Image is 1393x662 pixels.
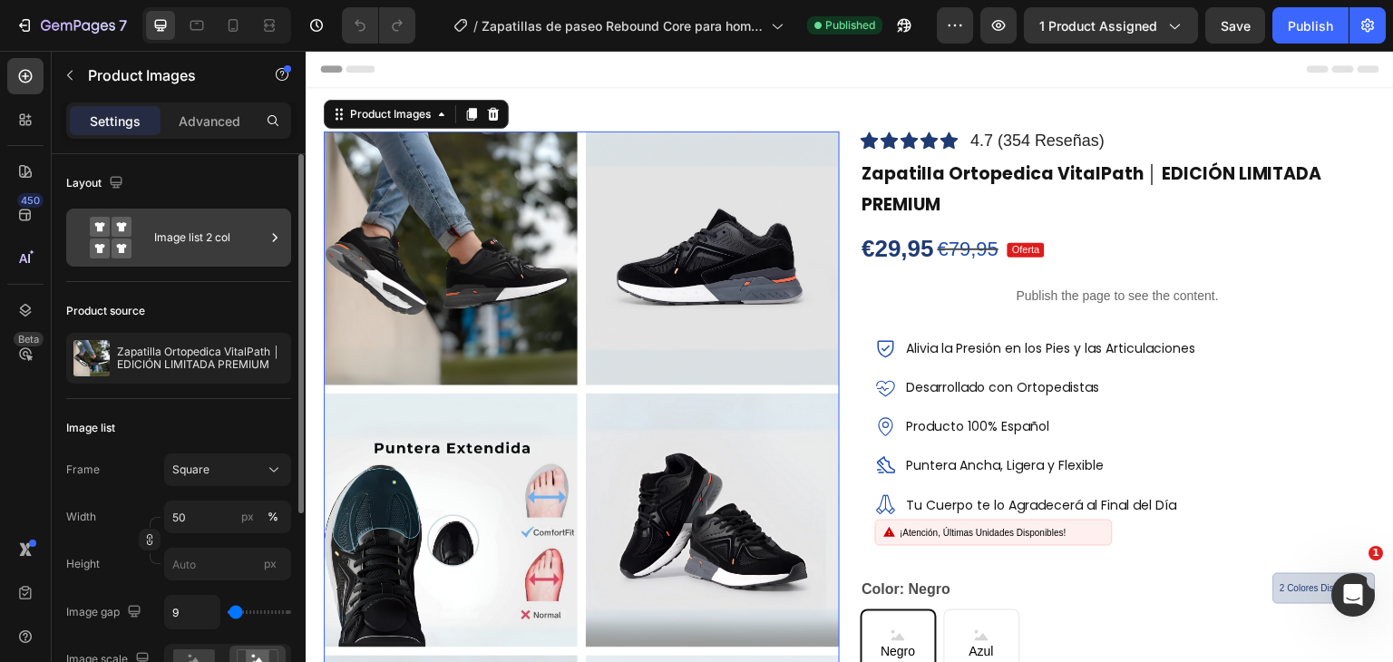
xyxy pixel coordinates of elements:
[164,548,291,580] input: px
[666,81,800,101] p: 4.7 (354 Reseñas)
[601,365,891,387] p: Producto 100% Español
[7,7,135,44] button: 7
[1272,7,1349,44] button: Publish
[555,526,648,551] legend: Color: Negro
[90,112,141,131] p: Settings
[1024,7,1198,44] button: 1 product assigned
[66,171,127,196] div: Layout
[601,326,891,348] p: Desarrollado con Ortopedistas
[555,106,1071,171] h1: Zapatilla Ortopedica VitalPath │ EDICIÓN LIMITADA PREMIUM
[119,15,127,36] p: 7
[268,509,278,525] div: %
[172,462,209,478] span: Square
[241,509,254,525] div: px
[630,179,695,219] div: €79,95
[66,303,145,319] div: Product source
[1039,16,1157,35] span: 1 product assigned
[825,17,875,34] span: Published
[601,404,891,426] p: Puntera Ancha, Ligera y Flexible
[1331,573,1375,617] iframe: Intercom live chat
[66,509,96,525] label: Width
[306,51,1393,662] iframe: Design area
[66,462,100,478] label: Frame
[1205,7,1265,44] button: Save
[570,469,808,495] div: ¡Atención, Últimas Unidades Disponibles!
[179,112,240,131] p: Advanced
[473,16,478,35] span: /
[1221,18,1251,34] span: Save
[154,217,265,258] div: Image list 2 col
[165,596,219,628] input: Auto
[237,506,258,528] button: %
[164,453,291,486] button: Square
[117,346,284,371] p: Zapatilla Ortopedica VitalPath │ EDICIÓN LIMITADA PREMIUM
[555,236,1071,255] p: Publish the page to see the content.
[66,420,115,436] div: Image list
[1369,546,1383,560] span: 1
[968,522,1070,553] button: <p>2 Colores Disponibles</p>
[660,590,692,613] span: Azul
[164,501,291,533] input: px%
[262,506,284,528] button: px
[342,7,415,44] div: Undo/Redo
[601,443,891,466] p: Tu Cuerpo te lo Agradecerá al Final del Día
[88,64,242,86] p: Product Images
[571,590,613,613] span: Negro
[555,175,631,221] div: €29,95
[482,16,764,35] span: Zapatillas de paseo Rebound Core para hombre
[264,557,277,570] span: px
[17,193,44,208] div: 450
[702,192,739,206] span: Oferta
[66,556,100,572] label: Height
[66,600,145,625] div: Image gap
[1288,16,1333,35] div: Publish
[601,287,891,309] p: Alivia la Presión en los Pies y las Articulaciones
[14,332,44,346] div: Beta
[73,340,110,376] img: product feature img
